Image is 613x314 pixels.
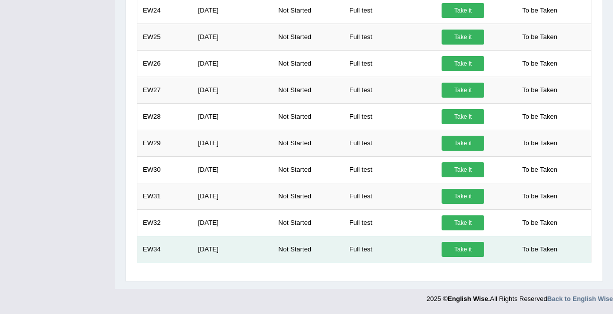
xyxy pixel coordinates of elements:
[448,295,490,302] strong: English Wise.
[192,209,273,236] td: [DATE]
[273,24,344,50] td: Not Started
[517,56,562,71] span: To be Taken
[442,56,484,71] a: Take it
[273,130,344,156] td: Not Started
[273,77,344,103] td: Not Started
[192,183,273,209] td: [DATE]
[344,103,436,130] td: Full test
[517,136,562,151] span: To be Taken
[517,109,562,124] span: To be Taken
[273,236,344,262] td: Not Started
[442,162,484,177] a: Take it
[442,242,484,257] a: Take it
[137,50,192,77] td: EW26
[273,209,344,236] td: Not Started
[344,130,436,156] td: Full test
[137,24,192,50] td: EW25
[442,109,484,124] a: Take it
[344,183,436,209] td: Full test
[192,130,273,156] td: [DATE]
[137,77,192,103] td: EW27
[192,236,273,262] td: [DATE]
[442,136,484,151] a: Take it
[547,295,613,302] a: Back to English Wise
[344,209,436,236] td: Full test
[517,3,562,18] span: To be Taken
[137,183,192,209] td: EW31
[192,156,273,183] td: [DATE]
[344,24,436,50] td: Full test
[517,189,562,204] span: To be Taken
[273,50,344,77] td: Not Started
[137,236,192,262] td: EW34
[344,77,436,103] td: Full test
[192,50,273,77] td: [DATE]
[442,83,484,98] a: Take it
[192,103,273,130] td: [DATE]
[192,24,273,50] td: [DATE]
[344,50,436,77] td: Full test
[192,77,273,103] td: [DATE]
[137,209,192,236] td: EW32
[517,30,562,45] span: To be Taken
[273,156,344,183] td: Not Started
[442,3,484,18] a: Take it
[517,83,562,98] span: To be Taken
[442,215,484,230] a: Take it
[344,156,436,183] td: Full test
[137,103,192,130] td: EW28
[273,183,344,209] td: Not Started
[442,189,484,204] a: Take it
[517,215,562,230] span: To be Taken
[344,236,436,262] td: Full test
[137,156,192,183] td: EW30
[273,103,344,130] td: Not Started
[427,289,613,303] div: 2025 © All Rights Reserved
[137,130,192,156] td: EW29
[517,242,562,257] span: To be Taken
[517,162,562,177] span: To be Taken
[442,30,484,45] a: Take it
